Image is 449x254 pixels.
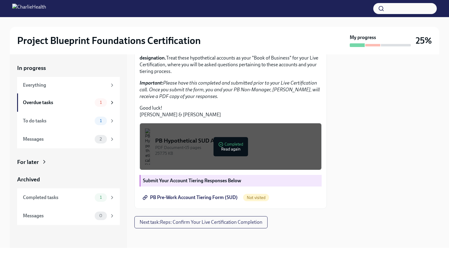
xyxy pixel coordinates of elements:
[17,130,120,148] a: Messages2
[140,105,322,118] p: Good luck! [PERSON_NAME] & [PERSON_NAME]
[96,195,105,200] span: 1
[416,35,432,46] h3: 25%
[140,219,262,225] span: Next task : Reps: Confirm Your Live Certification Completion
[17,207,120,225] a: Messages0
[17,77,120,93] a: Everything
[23,212,92,219] div: Messages
[23,82,107,89] div: Everything
[17,176,120,183] a: Archived
[155,145,316,151] div: PDF Document • 15 pages
[350,34,376,41] strong: My progress
[155,151,316,156] div: 257.75 KB
[140,41,322,75] p: In preparation for your Project Blueprint Live Certification, please take the time to Treat these...
[96,213,106,218] span: 0
[17,93,120,112] a: Overdue tasks1
[23,136,92,143] div: Messages
[17,34,201,47] h2: Project Blueprint Foundations Certification
[23,99,92,106] div: Overdue tasks
[23,194,92,201] div: Completed tasks
[96,137,105,141] span: 2
[145,128,150,165] img: PB Hypothetical SUD Accounts
[143,178,241,183] strong: Submit Your Account Tiering Responses Below
[96,118,105,123] span: 1
[17,158,39,166] div: For later
[140,191,242,204] a: PB Pre-Work Account Tiering Form (SUD)
[243,195,269,200] span: Not visited
[96,100,105,105] span: 1
[12,4,46,13] img: CharlieHealth
[23,118,92,124] div: To do tasks
[144,194,238,201] span: PB Pre-Work Account Tiering Form (SUD)
[140,80,320,99] em: Please have this completed and submitted prior to your Live Certification call. Once you submit t...
[155,137,316,145] div: PB Hypothetical SUD Accounts
[17,112,120,130] a: To do tasks1
[140,123,322,170] button: PB Hypothetical SUD AccountsPDF Document•15 pages257.75 KBCompletedRead again
[134,216,268,228] button: Next task:Reps: Confirm Your Live Certification Completion
[17,188,120,207] a: Completed tasks1
[140,80,163,86] strong: Important:
[17,158,120,166] a: For later
[17,64,120,72] a: In progress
